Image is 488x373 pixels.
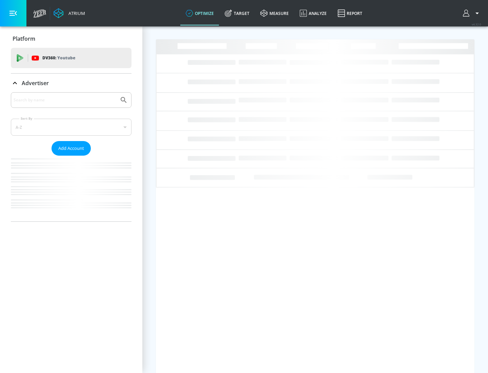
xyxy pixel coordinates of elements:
a: Atrium [54,8,85,18]
div: Advertiser [11,74,131,93]
a: Report [332,1,368,25]
div: Platform [11,29,131,48]
div: Atrium [66,10,85,16]
a: optimize [180,1,219,25]
div: Advertiser [11,92,131,221]
input: Search by name [14,96,116,104]
p: Advertiser [22,79,49,87]
div: DV360: Youtube [11,48,131,68]
p: Platform [13,35,35,42]
span: v 4.32.0 [472,22,481,26]
button: Add Account [52,141,91,156]
div: A-Z [11,119,131,136]
a: Analyze [294,1,332,25]
label: Sort By [19,116,34,121]
a: measure [255,1,294,25]
p: Youtube [57,54,75,61]
nav: list of Advertiser [11,156,131,221]
a: Target [219,1,255,25]
p: DV360: [42,54,75,62]
span: Add Account [58,144,84,152]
